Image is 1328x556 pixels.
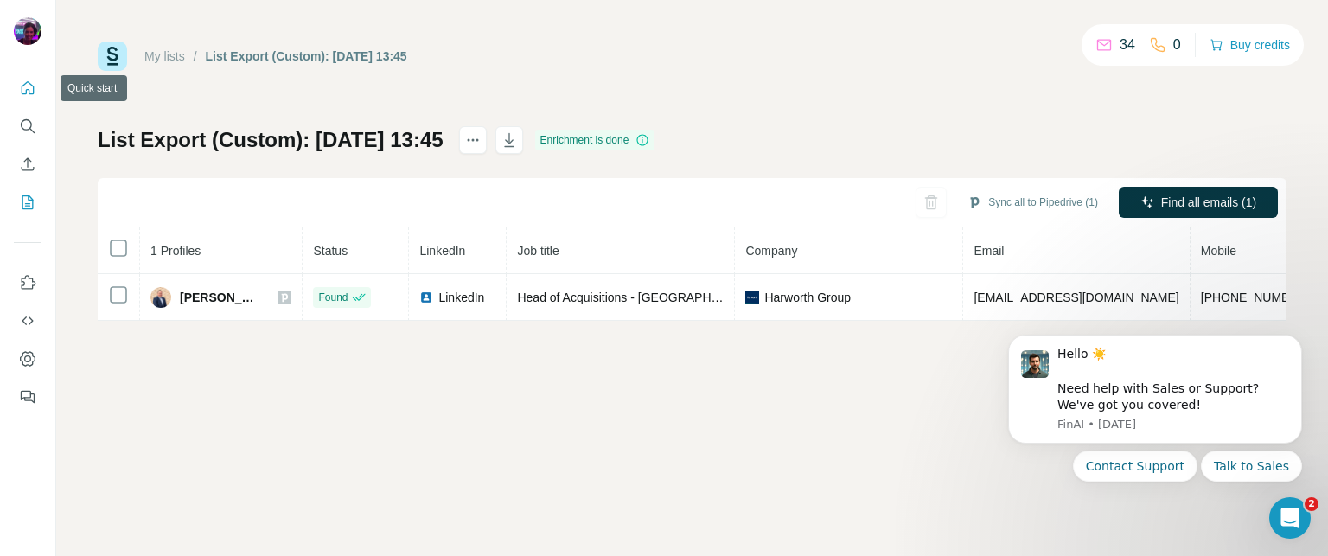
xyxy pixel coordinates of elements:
img: LinkedIn logo [419,291,433,304]
iframe: Intercom notifications message [982,314,1328,547]
span: [EMAIL_ADDRESS][DOMAIN_NAME] [974,291,1178,304]
span: 1 Profiles [150,244,201,258]
p: 34 [1120,35,1135,55]
button: Use Surfe on LinkedIn [14,267,41,298]
p: 0 [1173,35,1181,55]
img: Avatar [14,17,41,45]
img: company-logo [745,291,759,304]
img: Surfe Logo [98,42,127,71]
span: 2 [1305,497,1318,511]
button: Find all emails (1) [1119,187,1278,218]
button: Dashboard [14,343,41,374]
span: Harworth Group [764,289,851,306]
button: Enrich CSV [14,149,41,180]
button: Sync all to Pipedrive (1) [955,189,1110,215]
button: Search [14,111,41,142]
li: / [194,48,197,65]
span: Find all emails (1) [1161,194,1256,211]
button: Feedback [14,381,41,412]
h1: List Export (Custom): [DATE] 13:45 [98,126,444,154]
a: My lists [144,49,185,63]
span: LinkedIn [438,289,484,306]
iframe: Intercom live chat [1269,497,1311,539]
span: [PERSON_NAME] [180,289,260,306]
span: Company [745,244,797,258]
span: Job title [517,244,559,258]
span: Status [313,244,348,258]
span: [PHONE_NUMBER] [1201,291,1310,304]
span: Head of Acquisitions - [GEOGRAPHIC_DATA] [517,291,763,304]
div: List Export (Custom): [DATE] 13:45 [206,48,407,65]
button: Buy credits [1210,33,1290,57]
button: Use Surfe API [14,305,41,336]
div: Enrichment is done [535,130,655,150]
span: Found [318,290,348,305]
span: LinkedIn [419,244,465,258]
img: Avatar [150,287,171,308]
button: actions [459,126,487,154]
button: My lists [14,187,41,218]
span: Mobile [1201,244,1236,258]
span: Email [974,244,1004,258]
button: Quick start [14,73,41,104]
